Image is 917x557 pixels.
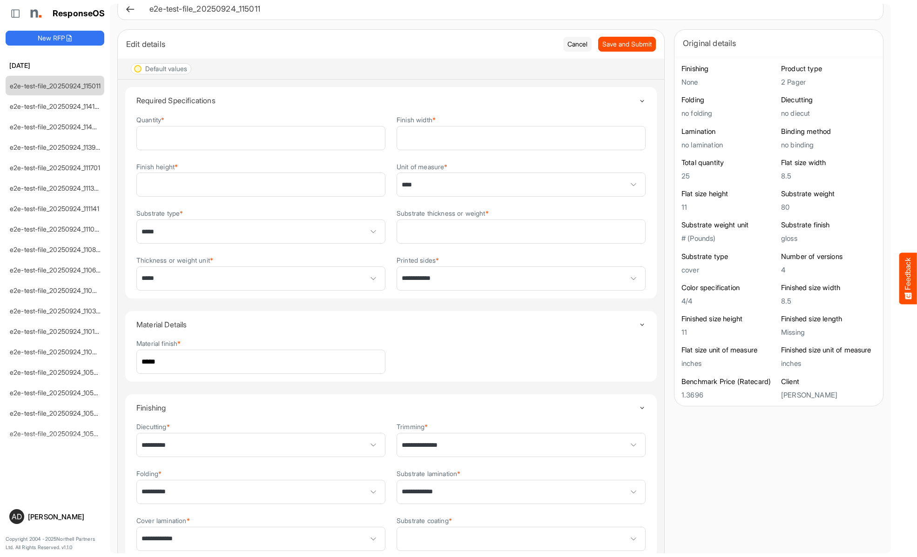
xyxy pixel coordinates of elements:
a: e2e-test-file_20250924_110035 [10,348,104,356]
h6: Finished size height [681,314,776,324]
h5: 11 [681,328,776,336]
a: e2e-test-file_20250924_110803 [10,245,104,253]
button: Feedback [899,253,917,305]
label: Cover lamination [136,517,190,524]
h4: Material Details [136,320,639,329]
h6: Substrate type [681,252,776,261]
span: Save and Submit [602,39,652,49]
h5: 2 Pager [781,78,876,86]
h6: Flat size width [781,158,876,167]
label: Unit of measure [397,163,448,170]
h5: no diecut [781,109,876,117]
div: Default values [145,66,187,72]
p: Copyright 2004 - 2025 Northell Partners Ltd. All Rights Reserved. v 1.1.0 [6,535,104,551]
a: e2e-test-file_20250924_110422 [10,286,104,294]
h5: 8.5 [781,297,876,305]
h5: gloss [781,234,876,242]
label: Diecutting [136,423,170,430]
label: Finish height [136,163,178,170]
a: e2e-test-file_20250924_114134 [10,102,103,110]
img: Northell [26,4,44,23]
h6: Flat size height [681,189,776,199]
h6: Substrate finish [781,220,876,230]
h5: None [681,78,776,86]
a: e2e-test-file_20250924_105226 [10,430,105,438]
h4: Required Specifications [136,96,639,105]
h5: 4/4 [681,297,776,305]
h6: Finishing [681,64,776,73]
h5: no lamination [681,141,776,149]
h6: Number of versions [781,252,876,261]
label: Thickness or weight unit [136,257,213,264]
h4: Finishing [136,404,639,412]
h5: no binding [781,141,876,149]
h6: Flat size unit of measure [681,345,776,355]
label: Substrate type [136,210,183,217]
a: e2e-test-file_20250924_111033 [10,225,102,233]
a: e2e-test-file_20250924_111701 [10,164,101,172]
label: Printed sides [397,257,439,264]
h6: Substrate weight unit [681,220,776,230]
span: AD [12,513,22,520]
div: Original details [683,37,875,50]
h5: 8.5 [781,172,876,180]
h5: 4 [781,266,876,274]
h6: Substrate weight [781,189,876,199]
h6: Finished size length [781,314,876,324]
a: e2e-test-file_20250924_105529 [10,389,105,397]
a: e2e-test-file_20250924_111359 [10,184,102,192]
h6: Binding method [781,127,876,136]
a: e2e-test-file_20250924_110646 [10,266,104,274]
h5: inches [681,359,776,367]
h5: # (Pounds) [681,234,776,242]
a: e2e-test-file_20250924_105318 [10,409,104,417]
button: New RFP [6,31,104,46]
summary: Toggle content [136,87,646,114]
h5: 25 [681,172,776,180]
h1: ResponseOS [53,9,105,19]
h6: Diecutting [781,95,876,105]
h6: Product type [781,64,876,73]
h6: Lamination [681,127,776,136]
h5: Missing [781,328,876,336]
a: e2e-test-file_20250924_105914 [10,368,104,376]
a: e2e-test-file_20250924_110305 [10,307,104,315]
h5: inches [781,359,876,367]
label: Quantity [136,116,164,123]
a: e2e-test-file_20250924_110146 [10,327,103,335]
h5: 11 [681,203,776,211]
a: e2e-test-file_20250924_115011 [10,82,101,90]
h6: Folding [681,95,776,105]
button: Cancel [563,37,592,52]
h6: e2e-test-file_20250924_115011 [149,5,868,13]
h6: Total quantity [681,158,776,167]
h5: no folding [681,109,776,117]
label: Material finish [136,340,181,347]
label: Substrate coating [397,517,452,524]
h5: 80 [781,203,876,211]
label: Folding [136,470,162,477]
h6: Color specification [681,283,776,292]
label: Trimming [397,423,428,430]
a: e2e-test-file_20250924_111141 [10,205,100,212]
div: [PERSON_NAME] [28,513,101,520]
summary: Toggle content [136,311,646,338]
label: Substrate lamination [397,470,460,477]
a: e2e-test-file_20250924_114020 [10,123,105,131]
h6: Finished size width [781,283,876,292]
button: Save and Submit Progress [598,37,656,52]
h6: Client [781,377,876,386]
div: Edit details [126,38,556,51]
label: Substrate thickness or weight [397,210,489,217]
label: Finish width [397,116,436,123]
h5: cover [681,266,776,274]
h5: 1.3696 [681,391,776,399]
h5: [PERSON_NAME] [781,391,876,399]
h6: Finished size unit of measure [781,345,876,355]
h6: Benchmark Price (Ratecard) [681,377,776,386]
h6: [DATE] [6,60,104,71]
summary: Toggle content [136,394,646,421]
a: e2e-test-file_20250924_113916 [10,143,102,151]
